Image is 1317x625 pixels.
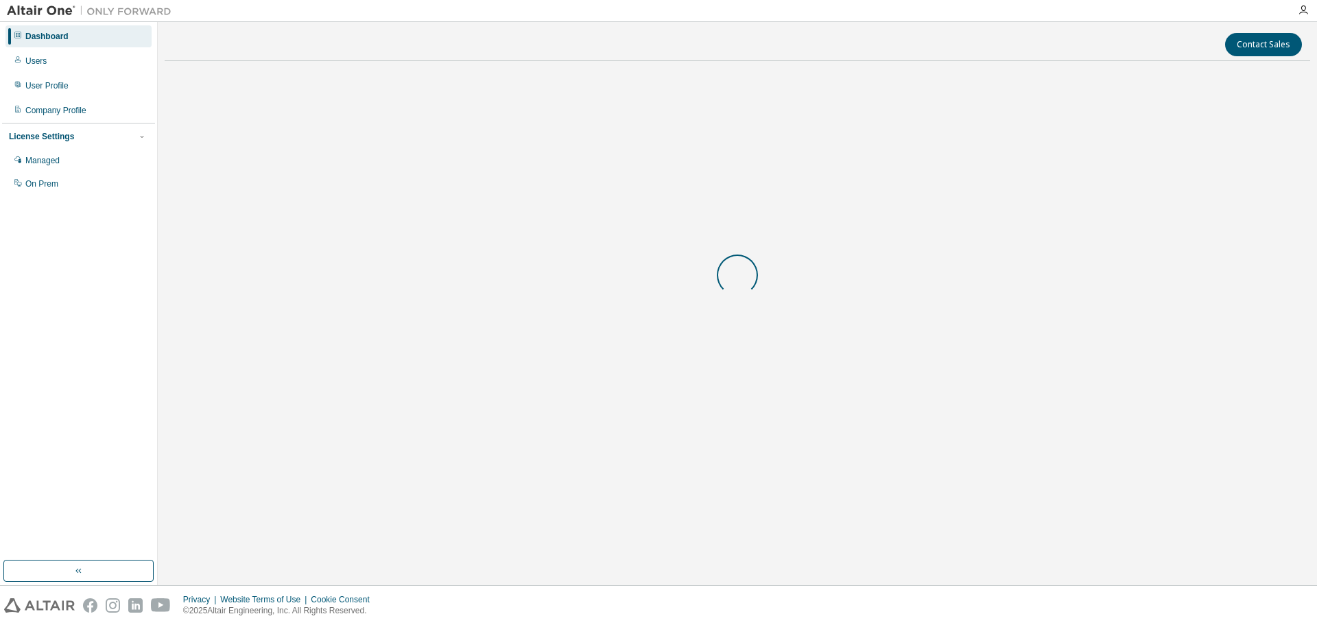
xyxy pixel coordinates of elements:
div: Website Terms of Use [220,594,311,605]
div: Managed [25,155,60,166]
button: Contact Sales [1225,33,1302,56]
img: instagram.svg [106,598,120,613]
img: youtube.svg [151,598,171,613]
div: User Profile [25,80,69,91]
p: © 2025 Altair Engineering, Inc. All Rights Reserved. [183,605,378,617]
img: facebook.svg [83,598,97,613]
img: linkedin.svg [128,598,143,613]
div: Cookie Consent [311,594,377,605]
div: Privacy [183,594,220,605]
img: altair_logo.svg [4,598,75,613]
div: License Settings [9,131,74,142]
div: Users [25,56,47,67]
div: On Prem [25,178,58,189]
div: Company Profile [25,105,86,116]
div: Dashboard [25,31,69,42]
img: Altair One [7,4,178,18]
